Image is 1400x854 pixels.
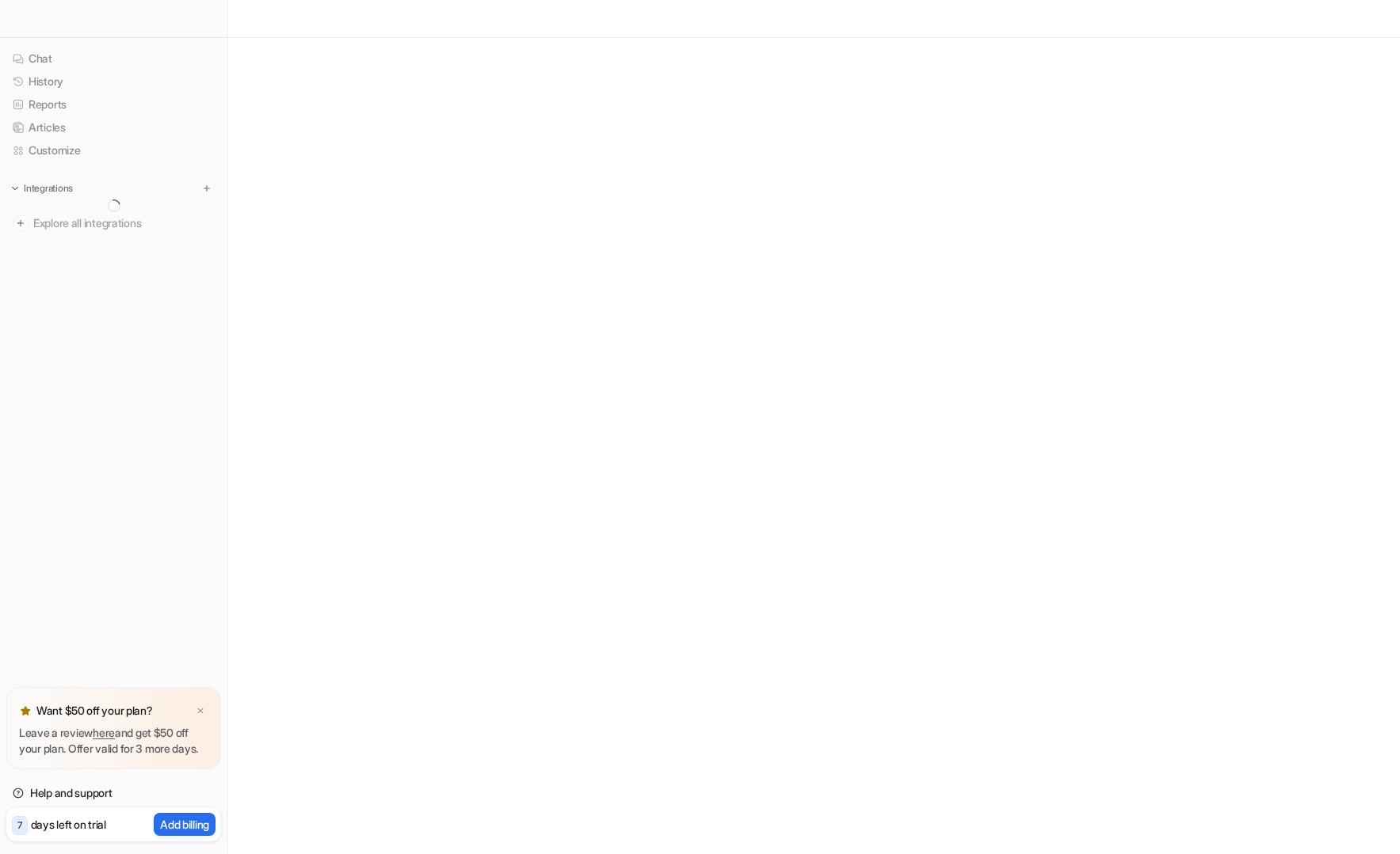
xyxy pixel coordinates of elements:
[33,211,215,236] span: Explore all integrations
[6,47,221,70] a: Chat
[6,93,221,116] a: Reports
[6,139,221,161] a: Customize
[31,816,106,833] p: days left on trial
[6,782,221,804] a: Help and support
[6,180,78,196] button: Integrations
[17,818,22,833] p: 7
[6,116,221,139] a: Articles
[196,706,205,716] img: x
[24,182,73,195] p: Integrations
[6,70,221,93] a: History
[10,183,21,194] img: expand menu
[13,215,29,231] img: explore all integrations
[6,212,221,234] a: Explore all integrations
[36,703,153,719] p: Want $50 off your plan?
[93,726,115,739] a: here
[19,704,32,717] img: star
[160,816,209,833] p: Add billing
[19,725,208,757] p: Leave a review and get $50 off your plan. Offer valid for 3 more days.
[154,813,216,836] button: Add billing
[201,183,212,194] img: menu_add.svg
